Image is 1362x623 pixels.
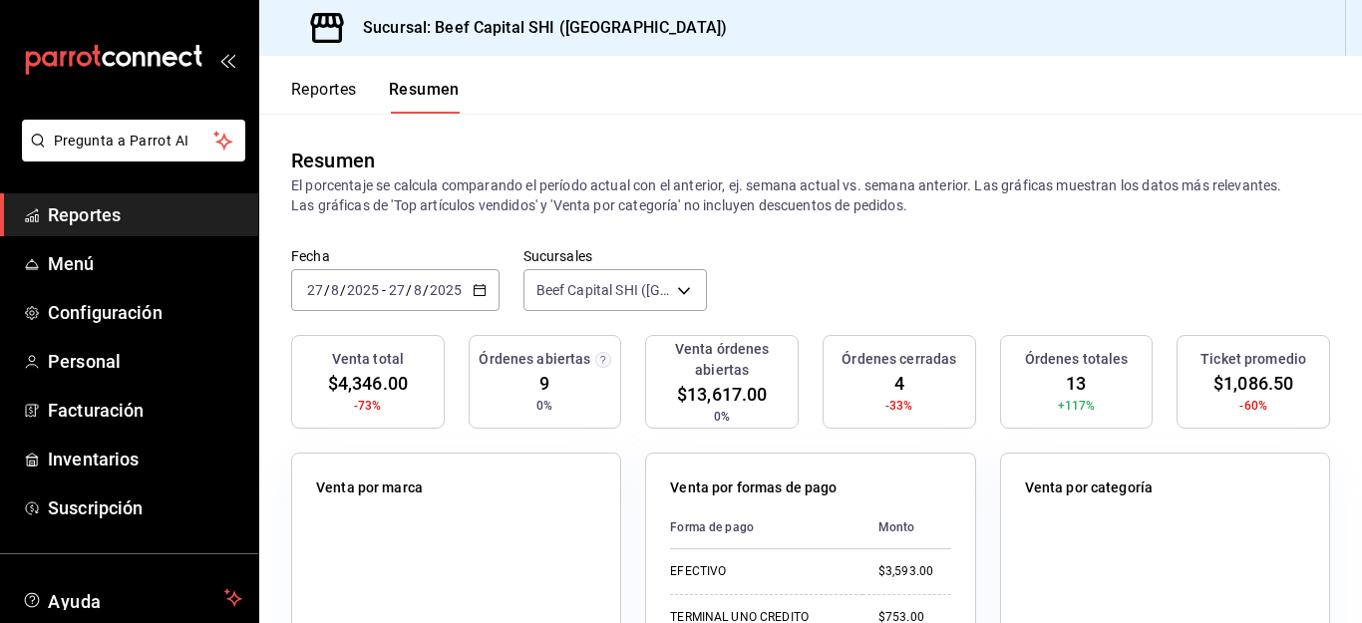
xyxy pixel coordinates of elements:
span: -60% [1239,397,1267,415]
span: 0% [714,408,730,426]
span: Suscripción [48,494,242,521]
span: $4,346.00 [328,370,408,397]
span: Personal [48,348,242,375]
label: Sucursales [523,249,707,263]
p: Venta por marca [316,477,423,498]
h3: Sucursal: Beef Capital SHI ([GEOGRAPHIC_DATA]) [347,16,727,40]
span: Pregunta a Parrot AI [54,131,214,152]
p: Venta por formas de pago [670,477,837,498]
th: Forma de pago [670,506,862,549]
input: -- [306,282,324,298]
span: -33% [885,397,913,415]
h3: Órdenes abiertas [479,349,590,370]
span: Facturación [48,397,242,424]
h3: Órdenes totales [1025,349,1129,370]
button: Reportes [291,80,357,114]
span: / [423,282,429,298]
span: / [324,282,330,298]
span: +117% [1058,397,1096,415]
span: -73% [354,397,382,415]
span: 4 [894,370,904,397]
th: Monto [862,506,951,549]
button: Pregunta a Parrot AI [22,120,245,161]
span: 0% [536,397,552,415]
p: Venta por categoría [1025,477,1154,498]
span: - [382,282,386,298]
span: / [340,282,346,298]
input: ---- [346,282,380,298]
p: El porcentaje se calcula comparando el período actual con el anterior, ej. semana actual vs. sema... [291,175,1330,215]
button: open_drawer_menu [219,52,235,68]
div: $3,593.00 [878,563,951,580]
span: Inventarios [48,446,242,472]
span: / [406,282,412,298]
input: ---- [429,282,463,298]
span: Beef Capital SHI ([GEOGRAPHIC_DATA]) [536,280,670,300]
span: 13 [1066,370,1086,397]
input: -- [413,282,423,298]
input: -- [330,282,340,298]
div: navigation tabs [291,80,460,114]
h3: Venta órdenes abiertas [654,339,790,381]
div: EFECTIVO [670,563,847,580]
span: 9 [539,370,549,397]
span: $13,617.00 [677,381,767,408]
label: Fecha [291,249,500,263]
h3: Venta total [332,349,404,370]
span: Reportes [48,201,242,228]
h3: Órdenes cerradas [842,349,956,370]
span: Configuración [48,299,242,326]
input: -- [388,282,406,298]
span: Ayuda [48,586,216,610]
span: $1,086.50 [1213,370,1293,397]
button: Resumen [389,80,460,114]
a: Pregunta a Parrot AI [14,145,245,165]
span: Menú [48,250,242,277]
div: Resumen [291,146,375,175]
h3: Ticket promedio [1200,349,1306,370]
